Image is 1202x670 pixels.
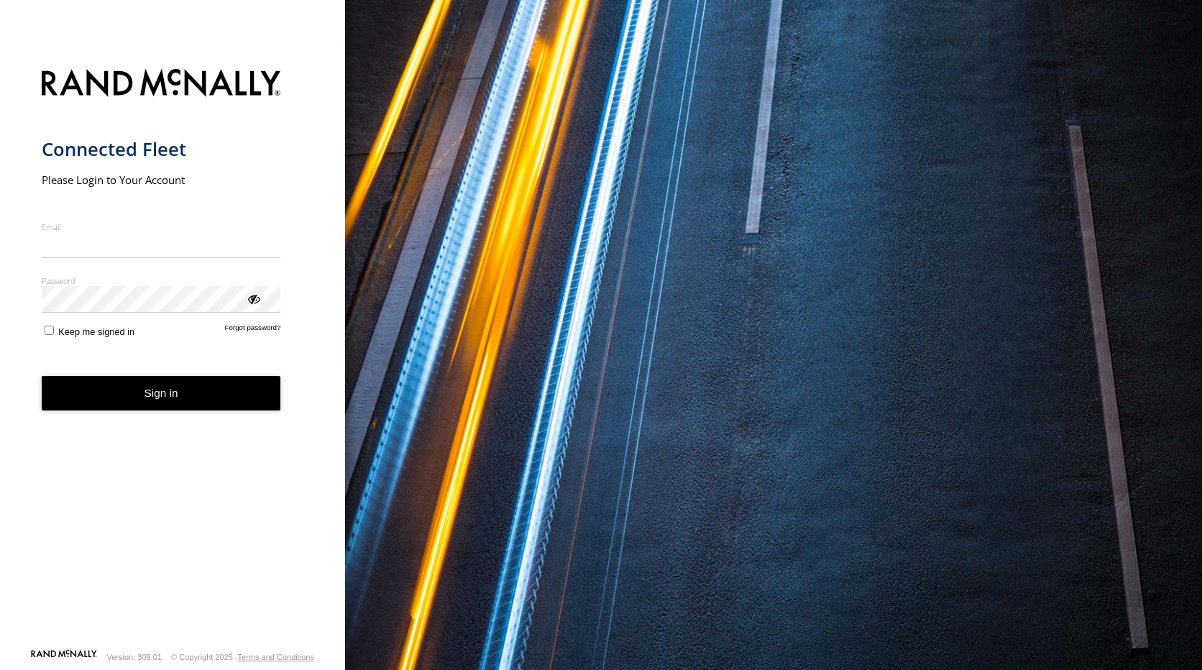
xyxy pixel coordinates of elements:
button: Sign in [42,376,281,411]
img: Rand McNally [42,66,281,103]
h1: Connected Fleet [42,137,281,161]
a: Visit our Website [31,650,97,664]
span: Keep me signed in [58,326,134,337]
input: Keep me signed in [45,326,54,335]
label: Password [42,275,281,286]
div: Version: 309.01 [107,653,162,661]
div: © Copyright 2025 - [171,653,314,661]
h2: Please Login to Your Account [42,173,281,187]
a: Terms and Conditions [238,653,314,661]
div: ViewPassword [246,291,260,306]
label: Email [42,221,281,232]
a: Forgot password? [225,323,281,337]
form: main [42,60,304,648]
